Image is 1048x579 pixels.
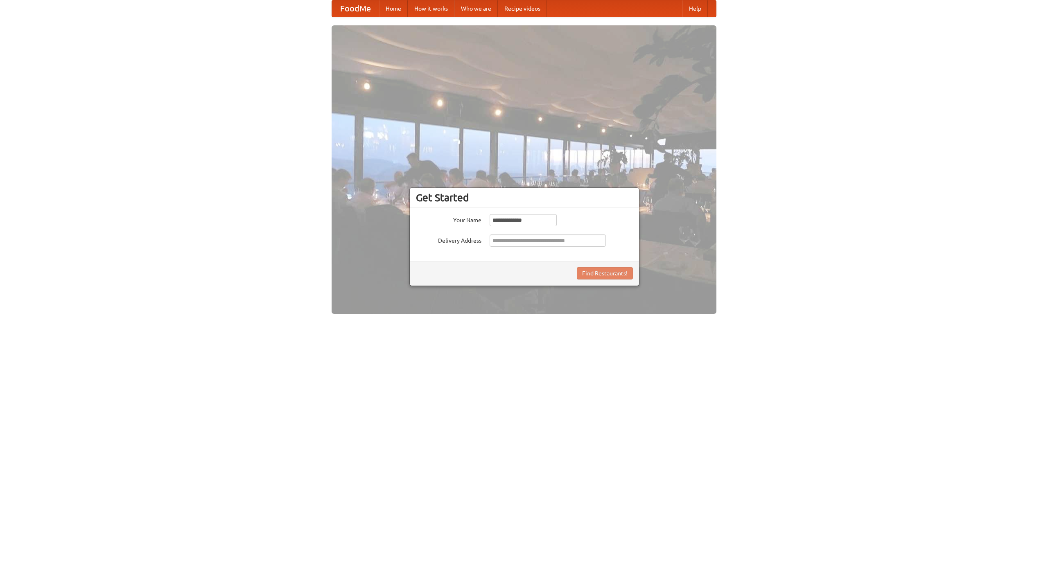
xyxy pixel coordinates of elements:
a: FoodMe [332,0,379,17]
a: Who we are [454,0,498,17]
h3: Get Started [416,191,633,204]
a: Home [379,0,408,17]
a: How it works [408,0,454,17]
label: Delivery Address [416,234,481,245]
a: Help [682,0,708,17]
button: Find Restaurants! [577,267,633,279]
a: Recipe videos [498,0,547,17]
label: Your Name [416,214,481,224]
